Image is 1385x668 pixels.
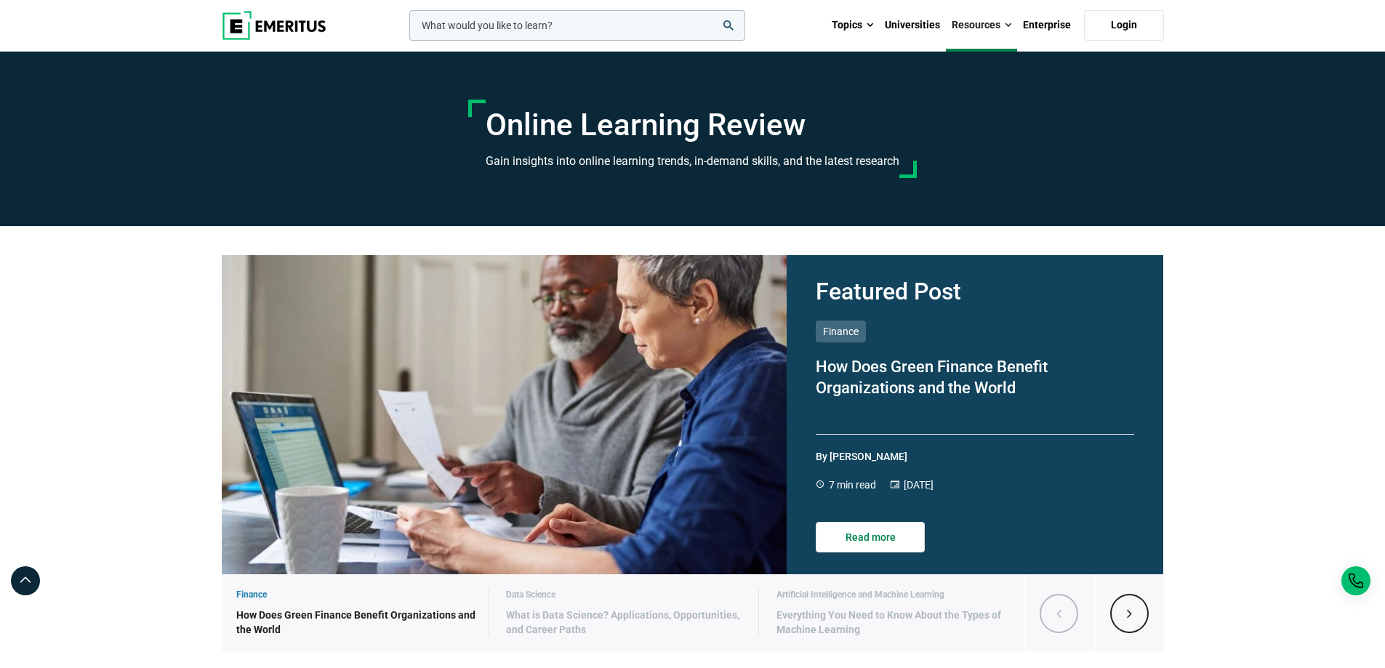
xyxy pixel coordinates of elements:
h2: Featured Post [816,277,1134,306]
p: By [PERSON_NAME] [816,434,1134,465]
a: How Does Green Finance Benefit Organizations and the World | Finance | Emeritus [222,255,787,575]
input: woocommerce-product-search-field-0 [409,10,745,41]
h7: How Does Green Finance Benefit Organizations and the World [236,608,480,637]
p: Finance [236,589,480,601]
a: Featured Post Finance How Does Green Finance Benefit Organizations and the World By [PERSON_NAME]... [816,277,1134,553]
p: Finance [816,321,866,342]
a: Login [1084,10,1164,41]
p: How Does Green Finance Benefit Organizations and the World [816,357,1134,419]
h1: Online Learning Review [486,107,899,143]
p: Artificial Intelligence and Machine Learning [776,589,1020,601]
h7: What is Data Science? Applications, Opportunities, and Career Paths [506,608,750,637]
p: Data Science [506,589,750,601]
p: [DATE] [891,477,934,493]
button: Previous [1024,595,1062,632]
p: 7 min read [816,477,876,493]
h3: Gain insights into online learning trends, in-demand skills, and the latest research [486,152,899,171]
button: Read more [816,522,925,552]
h7: Everything You Need to Know About the Types of Machine Learning [776,608,1020,637]
button: Next [1095,595,1133,632]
